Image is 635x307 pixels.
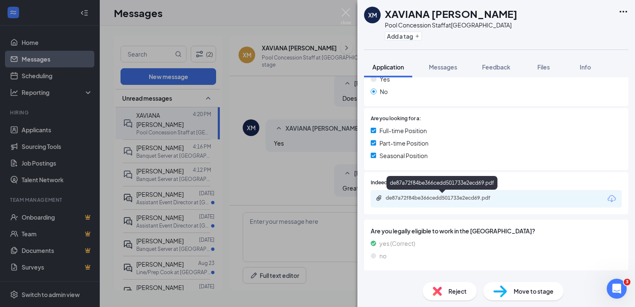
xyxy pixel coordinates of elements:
[415,34,420,39] svg: Plus
[385,21,517,29] div: Pool Concession Staff at [GEOGRAPHIC_DATA]
[580,63,591,71] span: Info
[482,63,510,71] span: Feedback
[379,239,415,248] span: yes (Correct)
[429,63,457,71] span: Messages
[380,74,390,84] span: Yes
[376,195,382,201] svg: Paperclip
[380,87,388,96] span: No
[448,287,467,296] span: Reject
[376,195,510,203] a: Paperclipde87a72f84be366cedd501733e2ecd69.pdf
[371,115,421,123] span: Are you looking for a:
[514,287,554,296] span: Move to stage
[371,179,407,187] span: Indeed Resume
[379,139,428,148] span: Part-time Position
[607,279,627,299] iframe: Intercom live chat
[386,195,502,201] div: de87a72f84be366cedd501733e2ecd69.pdf
[368,11,377,19] div: XM
[624,279,630,285] span: 3
[385,32,422,40] button: PlusAdd a tag
[607,194,617,204] svg: Download
[386,176,497,190] div: de87a72f84be366cedd501733e2ecd69.pdf
[372,63,404,71] span: Application
[379,151,428,160] span: Seasonal Position
[618,7,628,17] svg: Ellipses
[371,226,622,235] span: Are you legally eligible to work in the [GEOGRAPHIC_DATA]?
[379,126,427,135] span: Full-time Position
[385,7,517,21] h1: XAVIANA [PERSON_NAME]
[537,63,550,71] span: Files
[379,251,386,260] span: no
